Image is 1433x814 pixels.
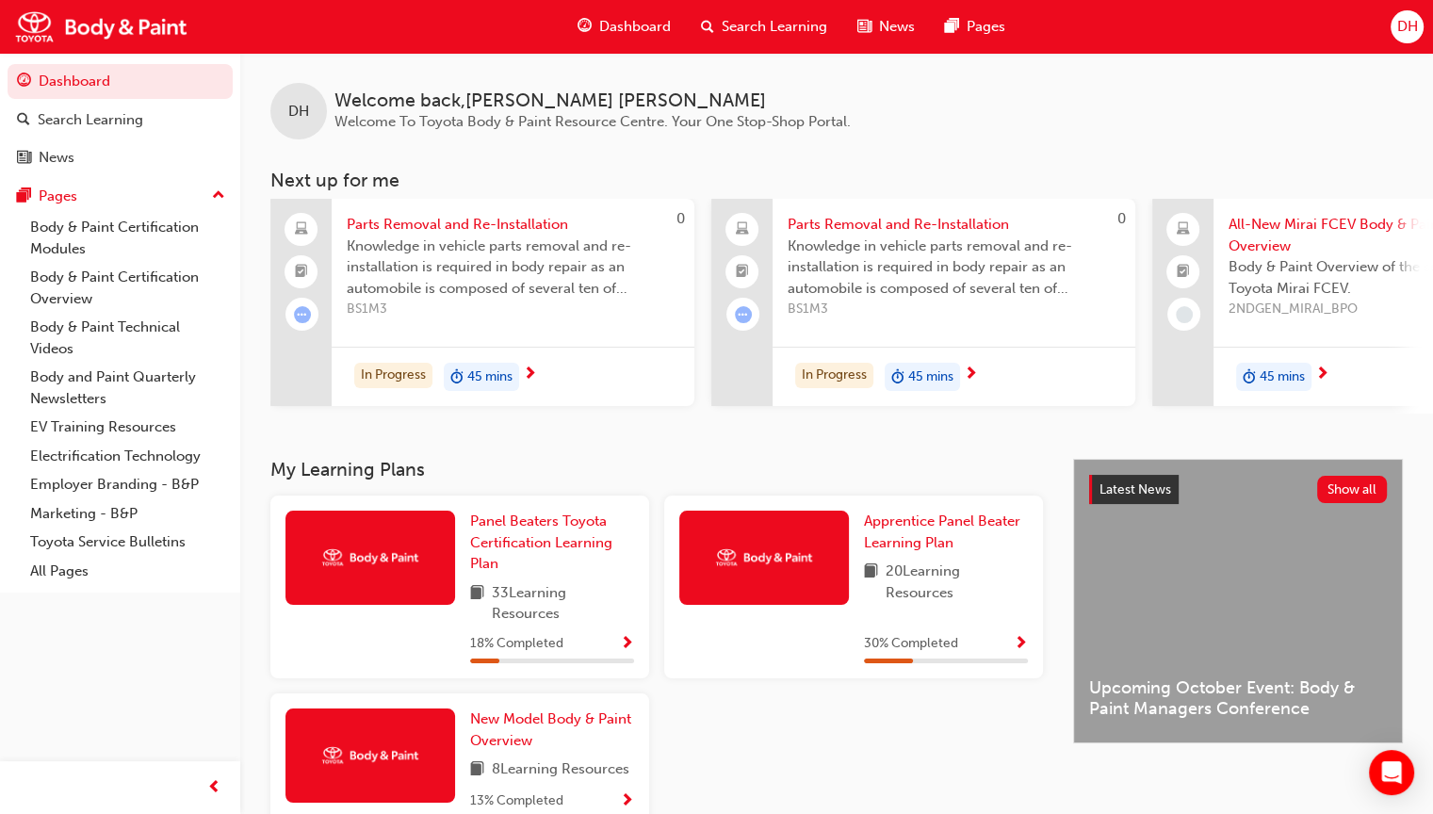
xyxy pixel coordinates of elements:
[38,109,143,131] div: Search Learning
[347,236,679,300] span: Knowledge in vehicle parts removal and re-installation is required in body repair as an automobil...
[470,710,631,749] span: New Model Body & Paint Overview
[736,260,749,285] span: booktick-icon
[17,73,31,90] span: guage-icon
[270,199,694,406] a: 0Parts Removal and Re-InstallationKnowledge in vehicle parts removal and re-installation is requi...
[1177,218,1190,242] span: laptop-icon
[17,150,31,167] span: news-icon
[1099,481,1171,497] span: Latest News
[711,199,1135,406] a: 0Parts Removal and Re-InstallationKnowledge in vehicle parts removal and re-installation is requi...
[295,260,308,285] span: booktick-icon
[891,365,904,389] span: duration-icon
[23,557,233,586] a: All Pages
[23,470,233,499] a: Employer Branding - B&P
[1369,750,1414,795] div: Open Intercom Messenger
[39,147,74,169] div: News
[467,366,513,388] span: 45 mins
[857,15,871,39] span: news-icon
[842,8,930,46] a: news-iconNews
[8,179,233,214] button: Pages
[8,103,233,138] a: Search Learning
[318,743,422,767] img: Trak
[864,633,958,655] span: 30 % Completed
[1315,366,1329,383] span: next-icon
[1396,16,1417,38] span: DH
[23,528,233,557] a: Toyota Service Bulletins
[270,459,1043,480] h3: My Learning Plans
[967,16,1005,38] span: Pages
[1117,210,1126,227] span: 0
[620,632,634,656] button: Show Progress
[864,511,1028,553] a: Apprentice Panel Beater Learning Plan
[1176,306,1193,323] span: learningRecordVerb_NONE-icon
[930,8,1020,46] a: pages-iconPages
[23,213,233,263] a: Body & Paint Certification Modules
[886,561,1028,603] span: 20 Learning Resources
[1014,636,1028,653] span: Show Progress
[23,313,233,363] a: Body & Paint Technical Videos
[908,366,953,388] span: 45 mins
[470,758,484,782] span: book-icon
[701,15,714,39] span: search-icon
[523,366,537,383] span: next-icon
[240,170,1433,191] h3: Next up for me
[23,263,233,313] a: Body & Paint Certification Overview
[450,365,464,389] span: duration-icon
[347,214,679,236] span: Parts Removal and Re-Installation
[470,708,634,751] a: New Model Body & Paint Overview
[23,413,233,442] a: EV Training Resources
[39,186,77,207] div: Pages
[23,499,233,529] a: Marketing - B&P
[470,582,484,625] span: book-icon
[334,90,851,112] span: Welcome back , [PERSON_NAME] [PERSON_NAME]
[562,8,686,46] a: guage-iconDashboard
[8,60,233,179] button: DashboardSearch LearningNews
[212,184,225,208] span: up-icon
[470,633,563,655] span: 18 % Completed
[17,188,31,205] span: pages-icon
[1317,476,1388,503] button: Show all
[470,511,634,575] a: Panel Beaters Toyota Certification Learning Plan
[788,299,1120,320] span: BS1M3
[1243,365,1256,389] span: duration-icon
[9,6,193,48] img: Trak
[788,214,1120,236] span: Parts Removal and Re-Installation
[795,363,873,388] div: In Progress
[470,513,612,572] span: Panel Beaters Toyota Certification Learning Plan
[17,112,30,129] span: search-icon
[23,442,233,471] a: Electrification Technology
[470,790,563,812] span: 13 % Completed
[318,545,422,569] img: Trak
[1089,475,1387,505] a: Latest NewsShow all
[879,16,915,38] span: News
[294,306,311,323] span: learningRecordVerb_ATTEMPT-icon
[620,636,634,653] span: Show Progress
[8,64,233,99] a: Dashboard
[1177,260,1190,285] span: booktick-icon
[1260,366,1305,388] span: 45 mins
[620,790,634,813] button: Show Progress
[864,513,1020,551] span: Apprentice Panel Beater Learning Plan
[712,545,816,569] img: Trak
[347,299,679,320] span: BS1M3
[736,218,749,242] span: laptop-icon
[1391,10,1424,43] button: DH
[295,218,308,242] span: laptop-icon
[1014,632,1028,656] button: Show Progress
[686,8,842,46] a: search-iconSearch Learning
[334,113,851,130] span: Welcome To Toyota Body & Paint Resource Centre. Your One Stop-Shop Portal.
[288,101,309,122] span: DH
[788,236,1120,300] span: Knowledge in vehicle parts removal and re-installation is required in body repair as an automobil...
[578,15,592,39] span: guage-icon
[1073,459,1403,743] a: Latest NewsShow allUpcoming October Event: Body & Paint Managers Conference
[945,15,959,39] span: pages-icon
[964,366,978,383] span: next-icon
[207,776,221,800] span: prev-icon
[722,16,827,38] span: Search Learning
[864,561,878,603] span: book-icon
[1089,677,1387,720] span: Upcoming October Event: Body & Paint Managers Conference
[676,210,685,227] span: 0
[23,363,233,413] a: Body and Paint Quarterly Newsletters
[8,140,233,175] a: News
